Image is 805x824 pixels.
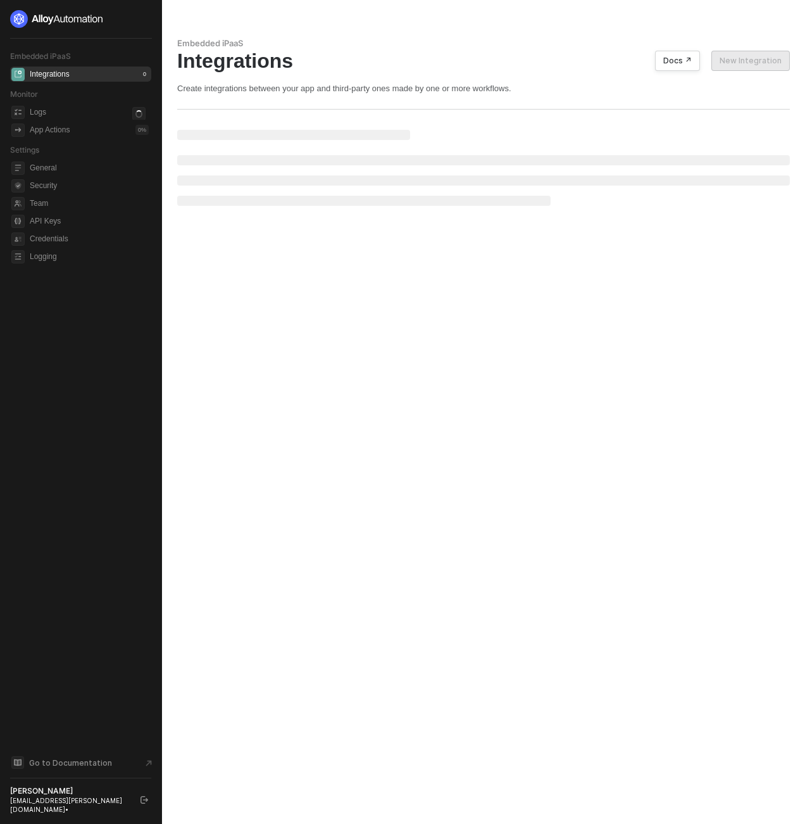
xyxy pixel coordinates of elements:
[655,51,700,71] button: Docs ↗
[663,56,692,66] div: Docs ↗
[11,106,25,119] span: icon-logs
[11,68,25,81] span: integrations
[10,51,71,61] span: Embedded iPaaS
[29,757,112,768] span: Go to Documentation
[10,10,104,28] img: logo
[132,107,146,120] span: icon-loader
[10,145,39,155] span: Settings
[11,124,25,137] span: icon-app-actions
[30,231,149,246] span: Credentials
[11,197,25,210] span: team
[30,160,149,175] span: General
[30,249,149,264] span: Logging
[30,196,149,211] span: Team
[30,107,46,118] div: Logs
[10,755,152,770] a: Knowledge Base
[11,179,25,193] span: security
[177,83,790,94] div: Create integrations between your app and third-party ones made by one or more workflows.
[30,178,149,193] span: Security
[10,89,38,99] span: Monitor
[10,796,129,814] div: [EMAIL_ADDRESS][PERSON_NAME][DOMAIN_NAME] •
[177,38,790,49] div: Embedded iPaaS
[30,69,70,80] div: Integrations
[142,757,155,770] span: document-arrow
[11,250,25,263] span: logging
[11,215,25,228] span: api-key
[140,69,149,79] div: 0
[11,162,25,175] span: general
[11,232,25,246] span: credentials
[30,213,149,229] span: API Keys
[177,49,790,73] div: Integrations
[140,796,148,804] span: logout
[11,756,24,769] span: documentation
[10,786,129,796] div: [PERSON_NAME]
[10,10,151,28] a: logo
[30,125,70,136] div: App Actions
[135,125,149,135] div: 0 %
[711,51,790,71] button: New Integration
